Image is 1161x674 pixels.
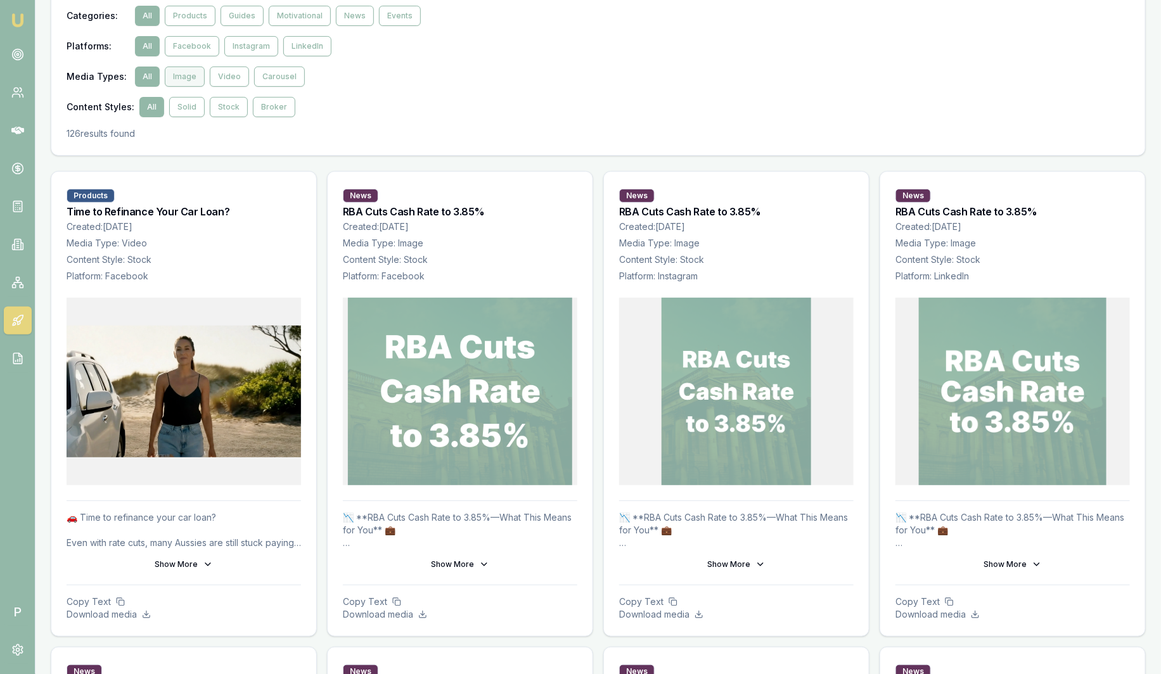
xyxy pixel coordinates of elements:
button: Show More [619,554,854,575]
button: Guides [221,6,264,26]
h3: RBA Cuts Cash Rate to 3.85% [619,207,854,217]
span: Categories : [67,10,130,22]
span: P [4,598,32,626]
p: Media Type: Image [619,237,854,250]
p: Content Style: Stock [619,253,854,266]
p: Copy Text [895,595,1130,608]
button: Facebook [165,36,219,56]
p: Created: [DATE] [619,220,854,233]
p: Download media [895,608,1130,621]
p: Media Type: Video [67,237,301,250]
button: Instagram [224,36,278,56]
p: 126 results found [67,127,1130,140]
p: Platform: Facebook [343,270,577,283]
button: Show More [343,554,577,575]
img: RBA Cuts Cash Rate to 3.85% [348,298,572,485]
p: Copy Text [67,595,301,608]
button: Show More [895,554,1130,575]
p: 📉 **RBA Cuts Cash Rate to 3.85%—What This Means for You** 💼 The Reserve Bank of Australia has red... [343,511,577,549]
p: Copy Text [619,595,854,608]
button: Image [165,67,205,87]
p: 📉 **RBA Cuts Cash Rate to 3.85%—What This Means for You** 💼 The Reserve Bank of Australia has red... [895,511,1130,549]
p: Download media [67,608,301,621]
p: Content Style: Stock [343,253,577,266]
p: Platform: Instagram [619,270,854,283]
div: Products [67,189,115,203]
p: Copy Text [343,595,577,608]
p: Media Type: Image [895,237,1130,250]
button: Solid [169,97,205,117]
button: Show More [67,554,301,575]
p: Download media [343,608,577,621]
div: News [343,189,378,203]
p: Created: [DATE] [67,220,301,233]
img: RBA Cuts Cash Rate to 3.85% [919,298,1106,485]
img: RBA Cuts Cash Rate to 3.85% [662,298,812,485]
h3: Time to Refinance Your Car Loan? [67,207,301,217]
button: All [139,97,164,117]
button: Motivational [269,6,331,26]
button: Products [165,6,215,26]
span: Content Styles : [67,101,134,113]
p: Content Style: Stock [67,253,301,266]
p: Platform: LinkedIn [895,270,1130,283]
p: Platform: Facebook [67,270,301,283]
img: emu-icon-u.png [10,13,25,28]
button: News [336,6,374,26]
button: All [135,67,160,87]
button: Broker [253,97,295,117]
button: All [135,6,160,26]
button: LinkedIn [283,36,331,56]
button: Video [210,67,249,87]
div: News [895,189,931,203]
p: Created: [DATE] [895,220,1130,233]
p: Media Type: Image [343,237,577,250]
button: Events [379,6,421,26]
div: News [619,189,655,203]
span: Media Types : [67,70,130,83]
p: 🚗 Time to refinance your car loan? Even with rate cuts, many Aussies are still stuck paying more ... [67,511,301,549]
p: Created: [DATE] [343,220,577,233]
button: Stock [210,97,248,117]
p: 📉 **RBA Cuts Cash Rate to 3.85%—What This Means for You** 💼 The Reserve Bank of Australia has red... [619,511,854,549]
p: Download media [619,608,854,621]
span: Platforms : [67,40,130,53]
button: Carousel [254,67,305,87]
img: Time to Refinance Your Car Loan? [67,298,301,485]
h3: RBA Cuts Cash Rate to 3.85% [343,207,577,217]
button: All [135,36,160,56]
h3: RBA Cuts Cash Rate to 3.85% [895,207,1130,217]
p: Content Style: Stock [895,253,1130,266]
